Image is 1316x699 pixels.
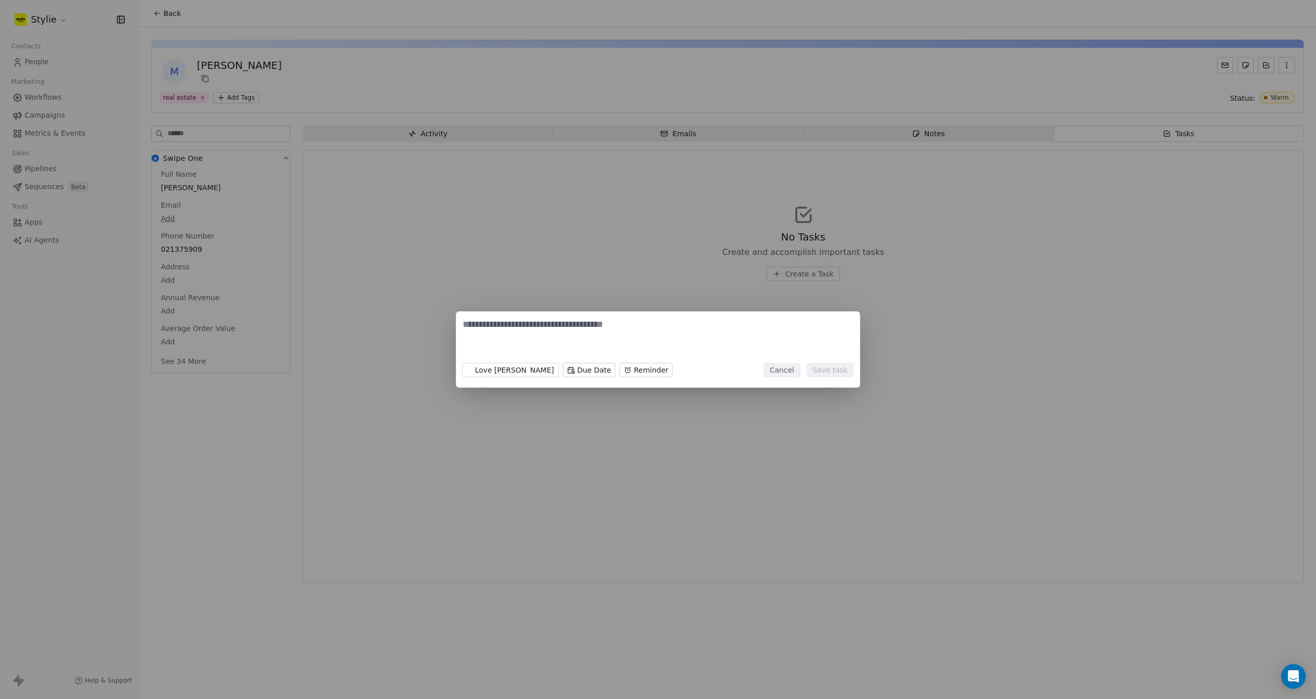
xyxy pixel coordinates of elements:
[475,366,554,374] div: Love [PERSON_NAME]
[563,363,615,377] button: Due Date
[807,363,854,377] button: Save task
[634,365,668,375] span: Reminder
[763,363,800,377] button: Cancel
[577,365,611,375] span: Due Date
[619,363,672,377] button: Reminder
[464,366,472,374] img: L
